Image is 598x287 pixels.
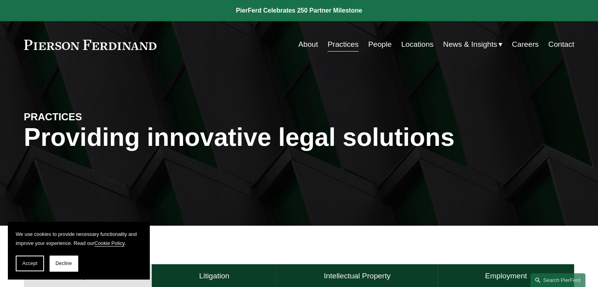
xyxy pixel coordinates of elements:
[55,261,72,266] span: Decline
[530,273,585,287] a: Search this site
[443,38,497,52] span: News & Insights
[16,230,142,248] p: We use cookies to provide necessary functionality and improve your experience. Read our .
[94,240,125,246] a: Cookie Policy
[8,222,149,279] section: Cookie banner
[24,123,574,152] h1: Providing innovative legal solutions
[16,256,44,271] button: Accept
[50,256,78,271] button: Decline
[512,37,539,52] a: Careers
[298,37,318,52] a: About
[22,261,37,266] span: Accept
[368,37,392,52] a: People
[324,271,391,281] h4: Intellectual Property
[199,271,229,281] h4: Litigation
[24,110,162,123] h4: PRACTICES
[443,37,502,52] a: folder dropdown
[328,37,359,52] a: Practices
[401,37,433,52] a: Locations
[485,271,527,281] h4: Employment
[548,37,574,52] a: Contact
